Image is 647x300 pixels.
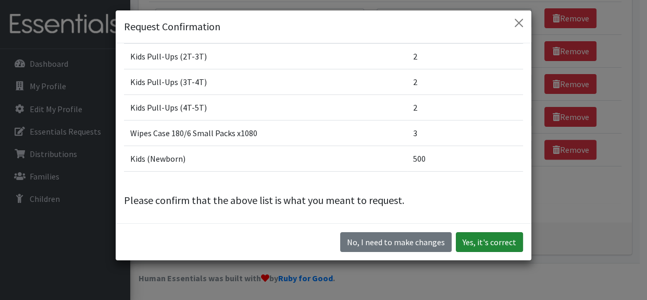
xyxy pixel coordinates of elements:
td: Kids Pull-Ups (3T-4T) [124,69,407,95]
button: Close [511,15,527,31]
button: No I need to make changes [340,232,452,252]
td: Kids Pull-Ups (4T-5T) [124,95,407,121]
td: Wipes Case 180/6 Small Packs x1080 [124,121,407,146]
td: 3 [407,121,523,146]
h5: Request Confirmation [124,19,220,34]
td: Kids Pull-Ups (2T-3T) [124,44,407,69]
td: Kids (Newborn) [124,146,407,172]
td: 2 [407,44,523,69]
td: 500 [407,146,523,172]
p: Please confirm that the above list is what you meant to request. [124,193,523,208]
td: 2 [407,69,523,95]
button: Yes, it's correct [456,232,523,252]
td: 2 [407,95,523,121]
